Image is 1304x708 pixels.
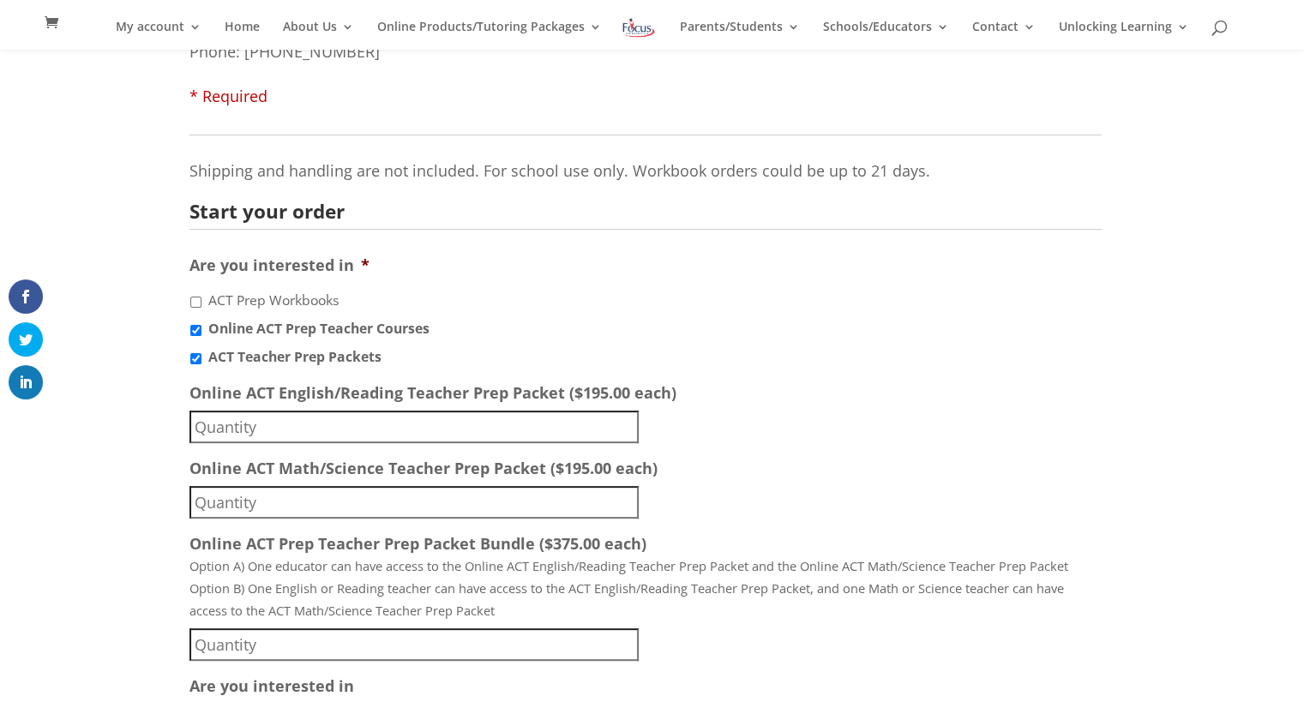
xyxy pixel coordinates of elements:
input: Quantity [189,628,639,661]
input: Quantity [189,486,639,519]
a: My account [116,21,201,50]
a: Parents/Students [680,21,800,50]
input: Quantity [189,411,639,443]
label: Online ACT Prep Teacher Courses [208,319,430,339]
label: ACT Teacher Prep Packets [208,347,382,368]
a: Online Products/Tutoring Packages [377,21,602,50]
label: Online ACT Math/Science Teacher Prep Packet ($195.00 each) [189,459,658,478]
span: * Required [189,86,267,106]
a: Schools/Educators [823,21,949,50]
a: About Us [283,21,354,50]
label: Online ACT Prep Teacher Prep Packet Bundle ($375.00 each) [189,534,646,554]
p: Shipping and handling are not included. For school use only. Workbook orders could be up to 21 days. [189,159,1102,182]
h2: Start your order [189,202,1088,222]
label: Online ACT English/Reading Teacher Prep Packet ($195.00 each) [189,383,676,403]
a: Contact [972,21,1036,50]
label: ACT Prep Workbooks [208,291,340,311]
a: Home [225,21,260,50]
a: Unlocking Learning [1059,21,1189,50]
label: Are you interested in [189,255,370,275]
div: Option A) One educator can have access to the Online ACT English/Reading Teacher Prep Packet and ... [189,555,1102,621]
label: Are you interested in [189,676,354,696]
img: Focus on Learning [621,15,657,40]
